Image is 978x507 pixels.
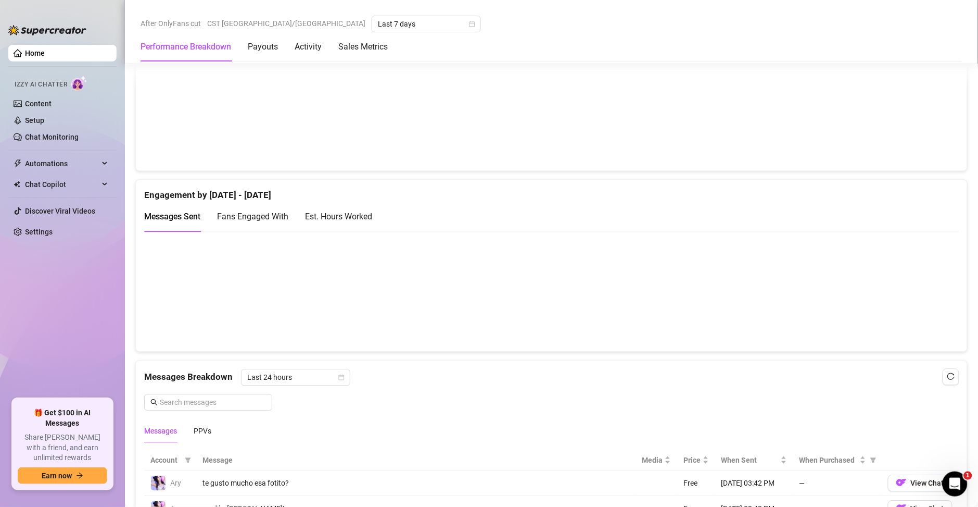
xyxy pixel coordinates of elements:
img: logo-BBDzfeDw.svg [8,25,86,35]
iframe: Intercom live chat [943,472,968,497]
td: Free [677,471,715,496]
span: After OnlyFans cut [141,16,201,31]
a: OFView Chat [888,481,952,489]
span: filter [868,452,879,468]
span: calendar [338,374,345,380]
div: Messages [144,425,177,437]
a: Home [25,49,45,57]
div: Engagement by [DATE] - [DATE] [144,180,959,202]
span: Chat Copilot [25,176,99,193]
a: Setup [25,116,44,125]
div: Payouts [248,41,278,53]
th: When Purchased [793,450,882,471]
th: Media [636,450,677,471]
span: Automations [25,155,99,172]
a: Settings [25,228,53,236]
th: Message [196,450,636,471]
button: Earn nowarrow-right [18,467,107,484]
span: Ary [170,479,181,487]
span: Messages Sent [144,212,200,221]
img: AI Chatter [71,76,87,91]
div: PPVs [194,425,211,437]
span: Price [683,454,701,466]
input: Search messages [160,397,266,408]
div: Sales Metrics [338,41,388,53]
span: Last 24 hours [247,369,344,385]
span: reload [947,373,955,380]
img: Ary [151,476,166,490]
span: Share [PERSON_NAME] with a friend, and earn unlimited rewards [18,432,107,463]
span: search [150,399,158,406]
span: View Chat [911,479,944,487]
th: When Sent [715,450,793,471]
span: filter [870,457,877,463]
th: Price [677,450,715,471]
span: Izzy AI Chatter [15,80,67,90]
span: thunderbolt [14,159,22,168]
span: Last 7 days [378,16,475,32]
span: When Purchased [799,454,858,466]
span: Fans Engaged With [217,212,288,221]
span: filter [183,452,193,468]
a: Discover Viral Videos [25,207,95,215]
span: calendar [469,21,475,27]
a: Content [25,100,52,108]
button: OFView Chat [888,475,952,491]
span: arrow-right [76,472,83,479]
div: Activity [295,41,322,53]
span: Media [642,454,663,466]
div: Performance Breakdown [141,41,231,53]
a: Chat Monitoring [25,133,79,141]
span: 🎁 Get $100 in AI Messages [18,408,107,428]
img: OF [896,477,907,488]
span: CST [GEOGRAPHIC_DATA]/[GEOGRAPHIC_DATA] [207,16,365,31]
td: [DATE] 03:42 PM [715,471,793,496]
div: Est. Hours Worked [305,210,372,223]
span: Earn now [42,472,72,480]
span: Account [150,454,181,466]
span: When Sent [721,454,779,466]
img: Chat Copilot [14,181,20,188]
td: — [793,471,882,496]
div: Messages Breakdown [144,369,959,386]
span: filter [185,457,191,463]
div: te gusto mucho esa fotito? [202,477,629,489]
span: 1 [964,472,972,480]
